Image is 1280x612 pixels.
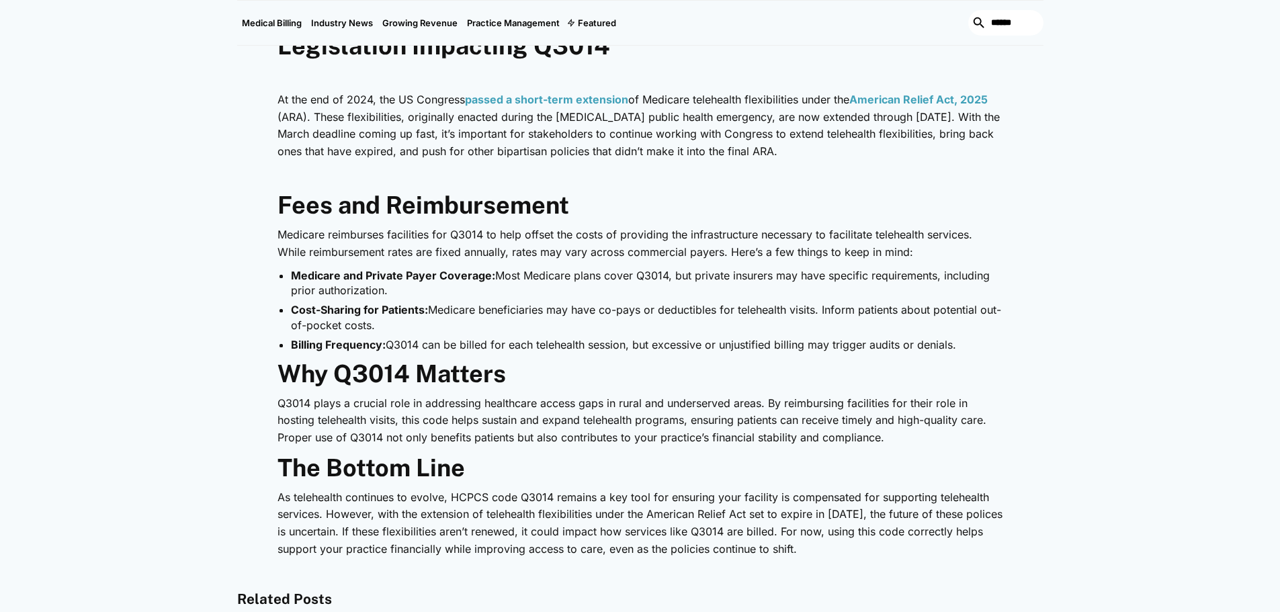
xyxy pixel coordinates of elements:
[237,1,306,45] a: Medical Billing
[278,32,610,60] strong: Legislation Impacting Q3014
[278,226,1003,261] p: Medicare reimburses facilities for Q3014 to help offset the costs of providing the infrastructure...
[278,395,1003,447] p: Q3014 plays a crucial role in addressing healthcare access gaps in rural and underserved areas. B...
[278,489,1003,558] p: As telehealth continues to evolve, HCPCS code Q3014 remains a key tool for ensuring your facility...
[578,17,616,28] div: Featured
[278,91,1003,160] p: At the end of 2024, the US Congress of Medicare telehealth flexibilities under the (ARA). These f...
[291,337,1003,352] li: Q3014 can be billed for each telehealth session, but excessive or unjustified billing may trigger...
[306,1,378,45] a: Industry News
[378,1,462,45] a: Growing Revenue
[291,268,1003,298] li: Most Medicare plans cover Q3014, but private insurers may have specific requirements, including p...
[278,191,569,219] strong: Fees and Reimbursement
[849,93,988,106] a: American Relief Act, 2025
[278,453,465,482] strong: The Bottom Line
[462,1,564,45] a: Practice Management
[237,591,1043,608] h4: Related Posts
[278,167,1003,185] p: ‍
[291,338,386,351] strong: Billing Frequency:
[291,303,428,316] strong: Cost-Sharing for Patients:
[291,302,1003,333] li: Medicare beneficiaries may have co-pays or deductibles for telehealth visits. Inform patients abo...
[278,68,1003,85] p: ‍
[291,269,495,282] strong: Medicare and Private Payer Coverage:
[564,1,621,45] div: Featured
[278,359,506,388] strong: Why Q3014 Matters
[465,93,628,106] a: passed a short-term extension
